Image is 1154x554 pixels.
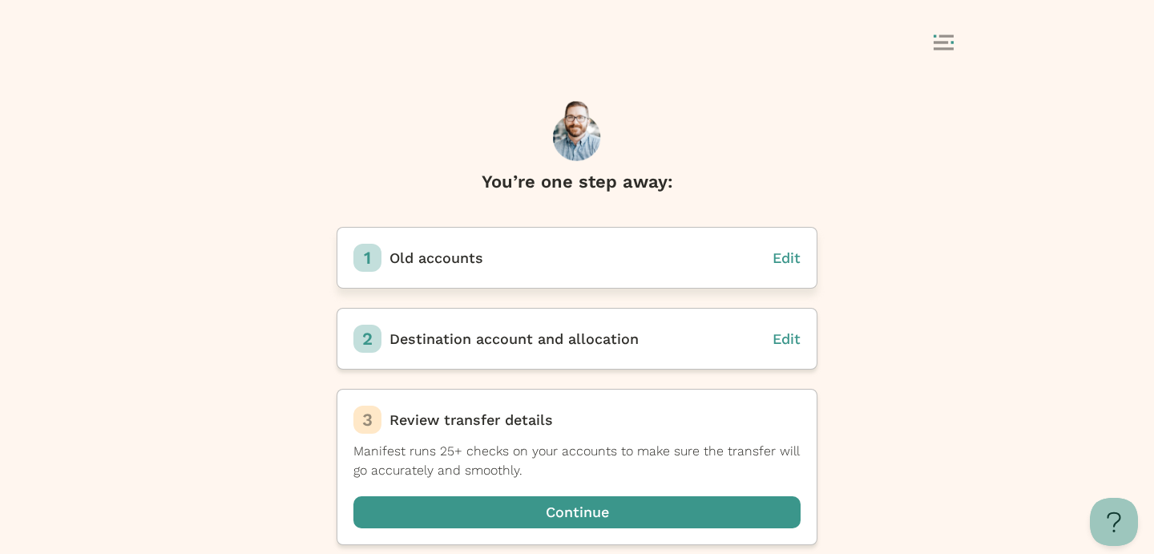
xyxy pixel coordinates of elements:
h1: You’re one step away: [482,169,673,195]
img: Henry [553,101,600,161]
span: Destination account and allocation [389,330,639,347]
span: Review transfer details [389,411,553,428]
span: Edit [773,330,801,347]
p: 2 [362,326,373,352]
span: Edit [773,249,801,266]
p: 1 [364,245,371,271]
p: 3 [362,407,373,433]
p: Manifest runs 25+ checks on your accounts to make sure the transfer will go accurately and smoothly. [353,442,801,480]
span: Old accounts [389,249,483,266]
button: Continue [353,496,801,528]
iframe: Toggle Customer Support [1090,498,1138,546]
